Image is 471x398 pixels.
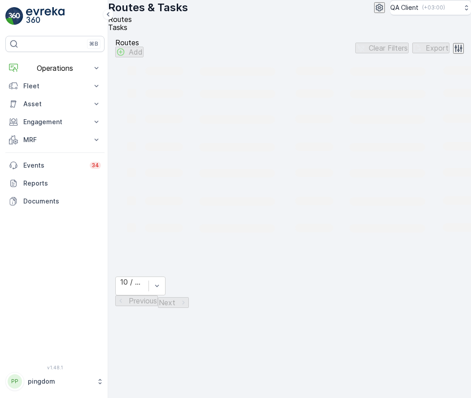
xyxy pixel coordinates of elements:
button: MRF [5,131,105,149]
p: Documents [23,197,101,206]
p: Engagement [23,117,87,126]
p: Routes & Tasks [108,0,188,15]
button: Export [412,43,449,53]
p: Fleet [23,82,87,91]
span: Tasks [108,23,127,32]
p: ⌘B [89,40,98,48]
p: Operations [23,64,87,72]
p: Reports [23,179,101,188]
p: Clear Filters [369,44,408,52]
button: Previous [115,295,158,306]
div: 10 / Page [120,278,144,286]
img: logo [5,7,23,25]
span: v 1.48.1 [5,365,105,370]
a: Reports [5,174,105,192]
button: Operations [5,59,105,77]
a: Documents [5,192,105,210]
button: Add [115,47,144,57]
button: Clear Filters [355,43,409,53]
p: Asset [23,99,87,108]
div: PP [8,374,22,389]
span: Routes [108,15,132,24]
p: Export [426,44,449,52]
p: Add [129,48,143,56]
p: pingdom [28,377,92,386]
p: ( +03:00 ) [422,4,445,11]
p: 34 [92,162,99,169]
button: PPpingdom [5,372,105,391]
button: Fleet [5,77,105,95]
p: MRF [23,135,87,144]
p: Next [159,298,175,307]
p: QA Client [390,3,419,12]
p: Previous [129,297,157,305]
a: Events34 [5,156,105,174]
button: Next [158,297,189,308]
p: Events [23,161,84,170]
button: Asset [5,95,105,113]
p: Routes [115,39,144,47]
img: logo_light-DOdMpM7g.png [26,7,65,25]
button: Engagement [5,113,105,131]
